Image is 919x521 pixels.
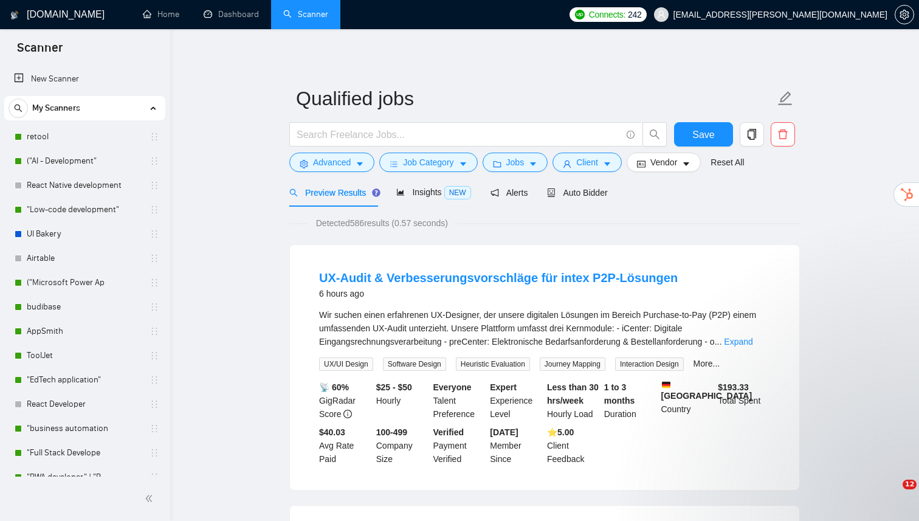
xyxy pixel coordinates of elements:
span: edit [777,91,793,106]
a: Airtable [27,246,142,271]
button: idcardVendorcaret-down [627,153,701,172]
div: Talent Preference [431,381,488,421]
a: UI Bakery [27,222,142,246]
span: setting [300,159,308,168]
a: ToolJet [27,343,142,368]
div: Hourly Load [545,381,602,421]
b: $25 - $50 [376,382,412,392]
a: UX-Audit & Verbesserungsvorschläge für intex P2P-Lösungen [319,271,678,285]
span: NEW [444,186,471,199]
span: search [289,188,298,197]
div: Payment Verified [431,426,488,466]
span: 242 [628,8,641,21]
input: Search Freelance Jobs... [297,127,621,142]
span: UX/UI Design [319,357,373,371]
span: holder [150,205,159,215]
a: "EdTech application" [27,368,142,392]
a: ("Microsoft Power Ap [27,271,142,295]
span: holder [150,229,159,239]
span: Auto Bidder [547,188,607,198]
span: Job Category [403,156,453,169]
span: caret-down [356,159,364,168]
span: caret-down [459,159,467,168]
span: Save [692,127,714,142]
span: holder [150,399,159,409]
b: $40.03 [319,427,345,437]
span: idcard [637,159,645,168]
div: Duration [602,381,659,421]
b: [DATE] [490,427,518,437]
span: Journey Mapping [540,357,605,371]
span: area-chart [396,188,405,196]
b: 100-499 [376,427,407,437]
img: upwork-logo.png [575,10,585,19]
a: Expand [724,337,752,347]
span: Preview Results [289,188,377,198]
span: delete [771,129,794,140]
span: user [563,159,571,168]
span: holder [150,448,159,458]
input: Scanner name... [296,83,775,114]
button: setting [895,5,914,24]
a: retool [27,125,142,149]
button: search [9,98,28,118]
div: Member Since [487,426,545,466]
span: copy [740,129,763,140]
span: holder [150,278,159,288]
span: caret-down [603,159,611,168]
span: My Scanners [32,96,80,120]
span: Scanner [7,39,72,64]
span: info-circle [627,131,635,139]
span: setting [895,10,914,19]
span: robot [547,188,556,197]
a: "Full Stack Develope [27,441,142,465]
span: Detected 586 results (0.57 seconds) [308,216,456,230]
a: searchScanner [283,9,328,19]
a: ("AI - Development" [27,149,142,173]
button: Save [674,122,733,147]
a: React Native development [27,173,142,198]
li: New Scanner [4,67,165,91]
span: holder [150,326,159,336]
div: Tooltip anchor [371,187,382,198]
a: "Low-code development" [27,198,142,222]
b: Verified [433,427,464,437]
span: Insights [396,187,470,197]
span: Connects: [589,8,625,21]
span: Interaction Design [615,357,684,371]
span: holder [150,156,159,166]
img: 🇩🇪 [662,381,670,389]
b: 1 to 3 months [604,382,635,405]
div: GigRadar Score [317,381,374,421]
button: settingAdvancedcaret-down [289,153,374,172]
b: Less than 30 hrs/week [547,382,599,405]
span: user [657,10,666,19]
span: holder [150,302,159,312]
b: [GEOGRAPHIC_DATA] [661,381,752,401]
div: Total Spent [715,381,773,421]
a: homeHome [143,9,179,19]
span: Software Design [383,357,446,371]
b: 📡 60% [319,382,349,392]
span: 12 [903,480,917,489]
a: Reset All [711,156,744,169]
div: Experience Level [487,381,545,421]
button: userClientcaret-down [552,153,622,172]
span: Advanced [313,156,351,169]
a: setting [895,10,914,19]
a: More... [694,359,720,368]
span: Jobs [506,156,525,169]
span: info-circle [343,410,352,418]
span: holder [150,351,159,361]
span: holder [150,375,159,385]
a: budibase [27,295,142,319]
span: Heuristic Evaluation [456,357,530,371]
span: folder [493,159,501,168]
span: Alerts [490,188,528,198]
div: Client Feedback [545,426,602,466]
div: Company Size [374,426,431,466]
button: folderJobscaret-down [483,153,548,172]
span: holder [150,254,159,263]
span: search [9,104,27,112]
button: search [642,122,667,147]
